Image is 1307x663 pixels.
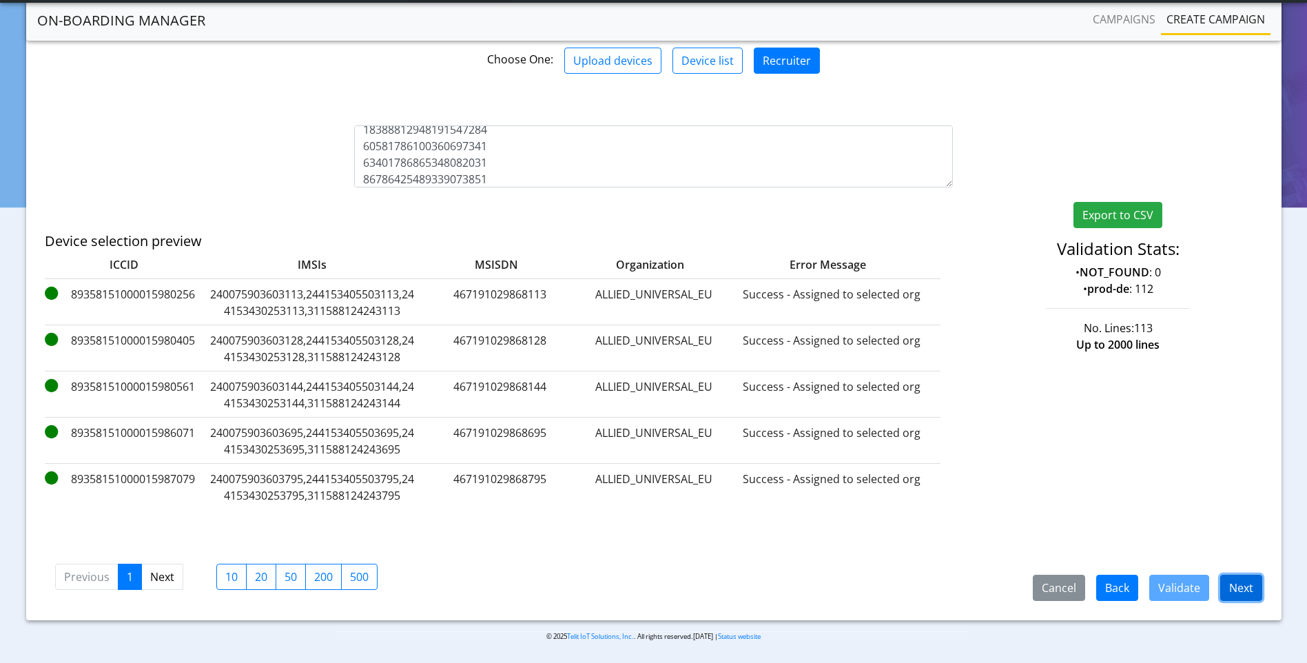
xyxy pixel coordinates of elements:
label: IMSIs [209,256,415,273]
p: • : 0 [974,264,1262,280]
label: 467191029868113 [421,286,579,319]
h4: Validation Stats: [974,239,1262,259]
a: On-Boarding Manager [37,7,205,34]
button: Export to CSV [1073,202,1162,228]
label: ALLIED_UNIVERSAL_EU [585,378,723,411]
label: ALLIED_UNIVERSAL_EU [585,425,723,458]
label: Success - Assigned to selected org [728,425,935,458]
a: Status website [718,632,761,641]
label: ALLIED_UNIVERSAL_EU [585,332,723,365]
label: 89358151000015980405 [45,332,203,365]
label: 467191029868795 [421,471,579,504]
label: ICCID [45,256,203,273]
button: Validate [1149,575,1209,601]
label: 240075903603695,244153405503695,244153430253695,311588124243695 [209,425,415,458]
label: 89358151000015987079 [45,471,203,504]
div: No. Lines: [963,320,1273,336]
a: Next [141,564,183,590]
label: 240075903603128,244153405503128,244153430253128,311588124243128 [209,332,415,365]
p: • : 112 [974,280,1262,297]
label: Success - Assigned to selected org [728,471,935,504]
label: 200 [305,564,342,590]
label: Organization [557,256,695,273]
strong: prod-de [1087,281,1129,296]
label: 240075903603113,244153405503113,244153430253113,311588124243113 [209,286,415,319]
button: Next [1220,575,1262,601]
label: 467191029868695 [421,425,579,458]
p: © 2025 . All rights reserved.[DATE] | [337,631,970,642]
label: 89358151000015980561 [45,378,203,411]
button: Recruiter [754,48,820,74]
span: Choose One: [487,52,553,67]
h5: Device selection preview [45,233,856,249]
label: Success - Assigned to selected org [728,286,935,319]
label: 10 [216,564,247,590]
label: 20 [246,564,276,590]
label: 467191029868128 [421,332,579,365]
label: Success - Assigned to selected org [728,378,935,411]
label: 500 [341,564,378,590]
label: ALLIED_UNIVERSAL_EU [585,471,723,504]
label: 240075903603795,244153405503795,244153430253795,311588124243795 [209,471,415,504]
a: Create campaign [1161,6,1270,33]
a: Telit IoT Solutions, Inc. [567,632,634,641]
label: 240075903603144,244153405503144,244153430253144,311588124243144 [209,378,415,411]
button: Device list [672,48,743,74]
label: Success - Assigned to selected org [728,332,935,365]
span: 113 [1134,320,1153,336]
label: 89358151000015980256 [45,286,203,319]
label: ALLIED_UNIVERSAL_EU [585,286,723,319]
div: Up to 2000 lines [963,336,1273,353]
a: Campaigns [1087,6,1161,33]
label: MSISDN [421,256,552,273]
button: Back [1096,575,1138,601]
label: 467191029868144 [421,378,579,411]
button: Cancel [1033,575,1085,601]
label: 89358151000015986071 [45,425,203,458]
a: 1 [118,564,142,590]
strong: NOT_FOUND [1080,265,1149,280]
button: Upload devices [564,48,661,74]
label: 50 [276,564,306,590]
label: Error Message [701,256,907,273]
